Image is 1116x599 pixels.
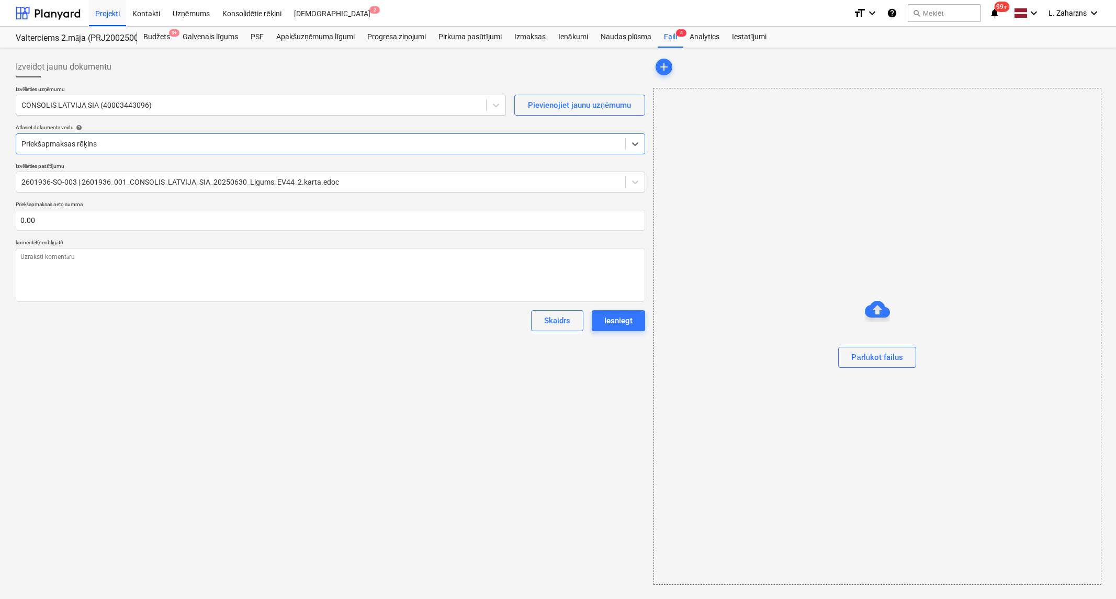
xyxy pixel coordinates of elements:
a: Progresa ziņojumi [361,27,432,48]
a: PSF [244,27,270,48]
p: Izvēlieties pasūtījumu [16,163,645,172]
div: Budžets [137,27,176,48]
a: Naudas plūsma [594,27,658,48]
p: Izvēlieties uzņēmumu [16,86,506,95]
div: komentēt (neobligāti) [16,239,645,246]
div: Pārlūkot failus [653,88,1101,585]
div: Valterciems 2.māja (PRJ2002500) - 2601936 [16,33,125,44]
a: Izmaksas [508,27,552,48]
button: Pārlūkot failus [838,347,916,368]
a: Analytics [683,27,726,48]
iframe: Chat Widget [1064,549,1116,599]
button: Skaidrs [531,310,583,331]
span: 9+ [169,29,179,37]
div: Faili [658,27,683,48]
a: Apakšuzņēmuma līgumi [270,27,361,48]
a: Faili4 [658,27,683,48]
div: Skaidrs [544,314,570,327]
button: Pievienojiet jaunu uzņēmumu [514,95,645,116]
span: 4 [676,29,686,37]
a: Iestatījumi [726,27,773,48]
div: Pārlūkot failus [851,351,903,364]
a: Ienākumi [552,27,594,48]
div: Atlasiet dokumenta veidu [16,124,645,131]
button: Iesniegt [592,310,645,331]
div: Pievienojiet jaunu uzņēmumu [528,98,632,112]
input: Priekšapmaksas neto summa [16,210,645,231]
p: Priekšapmaksas neto summa [16,201,645,210]
span: 2 [369,6,380,14]
span: add [658,61,670,73]
span: help [74,125,82,131]
a: Galvenais līgums [176,27,244,48]
div: Iesniegt [604,314,633,327]
a: Pirkuma pasūtījumi [432,27,508,48]
span: Izveidot jaunu dokumentu [16,61,111,73]
a: Budžets9+ [137,27,176,48]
